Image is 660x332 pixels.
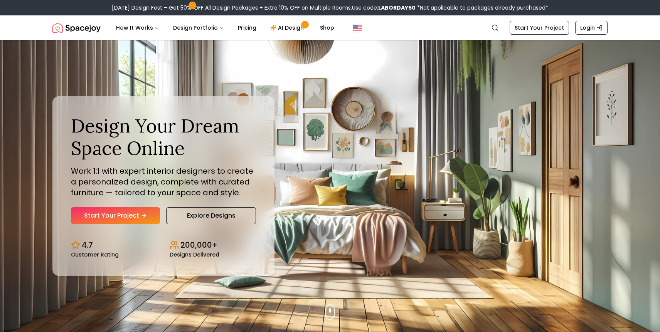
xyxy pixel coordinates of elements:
[510,21,569,35] a: Start Your Project
[71,207,160,224] a: Start Your Project
[575,21,608,35] a: Login
[232,20,263,35] a: Pricing
[353,23,362,32] img: United States
[110,20,340,35] nav: Main
[352,4,416,12] span: Use code:
[170,252,219,257] small: Designs Delivered
[112,4,548,12] div: [DATE] Design Fest – Get 50% OFF All Design Packages + Extra 10% OFF on Multiple Rooms.
[52,20,101,35] a: Spacejoy
[71,252,119,257] small: Customer Rating
[110,20,165,35] button: How It Works
[166,207,256,224] a: Explore Designs
[167,20,230,35] button: Design Portfolio
[71,115,256,159] h1: Design Your Dream Space Online
[71,233,256,257] div: Design stats
[52,15,608,40] nav: Global
[314,20,340,35] a: Shop
[71,166,256,198] p: Work 1:1 with expert interior designers to create a personalized design, complete with curated fu...
[82,240,93,250] p: 4.7
[416,4,548,12] span: *Not applicable to packages already purchased*
[378,4,416,12] b: LABORDAY50
[264,20,312,35] a: AI Design
[52,20,101,35] img: Spacejoy Logo
[180,240,217,250] p: 200,000+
